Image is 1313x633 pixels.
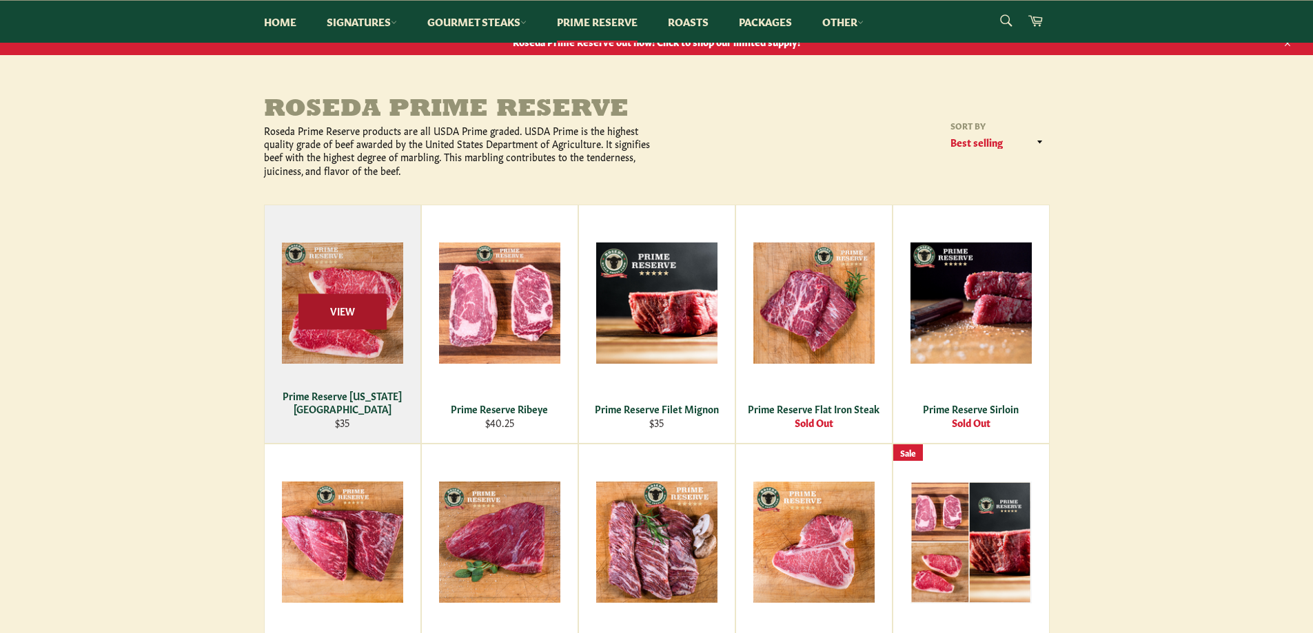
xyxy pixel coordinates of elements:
[543,1,651,43] a: Prime Reserve
[414,1,540,43] a: Gourmet Steaks
[421,205,578,444] a: Prime Reserve Ribeye Prime Reserve Ribeye $40.25
[430,402,569,415] div: Prime Reserve Ribeye
[893,444,923,461] div: Sale
[439,242,560,364] img: Prime Reserve Ribeye
[753,242,875,364] img: Prime Reserve Flat Iron Steak
[430,416,569,429] div: $40.25
[250,1,310,43] a: Home
[578,205,735,444] a: Prime Reserve Filet Mignon Prime Reserve Filet Mignon $35
[282,481,403,603] img: Prime Reserve Coulotte
[587,402,726,415] div: Prime Reserve Filet Mignon
[264,205,421,444] a: Prime Reserve New York Strip Prime Reserve [US_STATE][GEOGRAPHIC_DATA] $35 View
[753,481,875,603] img: Prime Reserve Porterhouse
[654,1,722,43] a: Roasts
[902,402,1040,415] div: Prime Reserve Sirloin
[596,242,717,364] img: Prime Reserve Filet Mignon
[735,205,893,444] a: Prime Reserve Flat Iron Steak Prime Reserve Flat Iron Steak Sold Out
[902,416,1040,429] div: Sold Out
[910,481,1032,603] img: Prime Reserve Basics Bundle
[744,402,883,415] div: Prime Reserve Flat Iron Steak
[893,205,1050,444] a: Prime Reserve Sirloin Prime Reserve Sirloin Sold Out
[596,481,717,603] img: Prime Reserve Skirt Steak
[313,1,411,43] a: Signatures
[744,416,883,429] div: Sold Out
[298,294,387,329] span: View
[946,120,1050,132] label: Sort by
[725,1,806,43] a: Packages
[587,416,726,429] div: $35
[264,96,657,124] h1: Roseda Prime Reserve
[808,1,877,43] a: Other
[910,242,1032,364] img: Prime Reserve Sirloin
[273,389,411,416] div: Prime Reserve [US_STATE][GEOGRAPHIC_DATA]
[264,124,657,177] p: Roseda Prime Reserve products are all USDA Prime graded. USDA Prime is the highest quality grade ...
[439,481,560,603] img: Prime Reserve Tri-Tip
